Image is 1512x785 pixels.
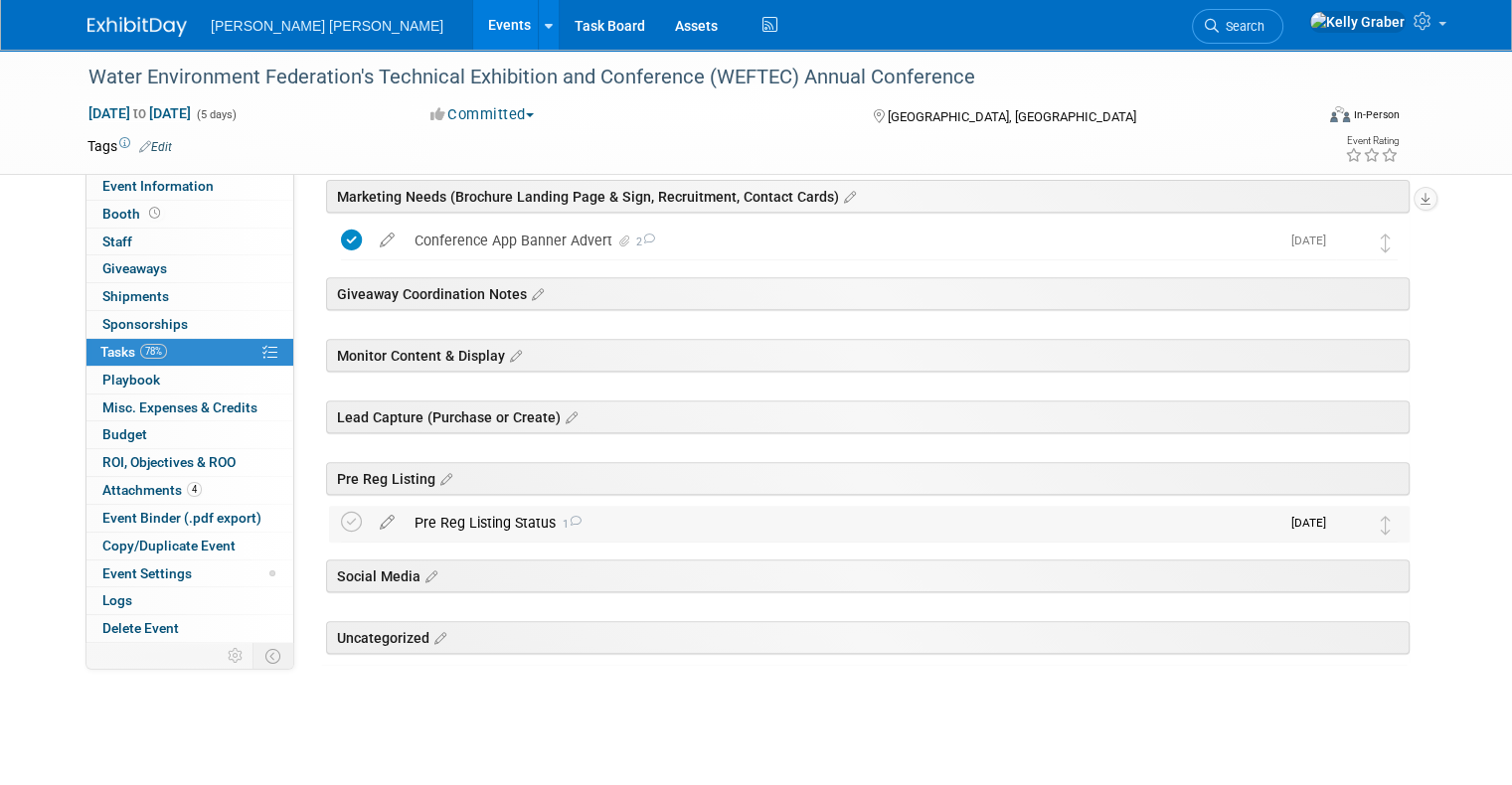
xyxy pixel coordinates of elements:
td: Tags [87,136,172,156]
div: Social Media [326,559,1410,592]
a: Sponsorships [86,311,293,338]
a: edit [370,514,405,532]
a: edit [370,232,405,249]
a: Staff [86,229,293,255]
span: Staff [102,234,132,249]
img: ExhibitDay [87,17,187,37]
img: Kelly Graber [1309,11,1406,33]
span: Giveaways [102,260,167,276]
div: Conference App Banner Advert [405,224,1279,257]
span: 2 [633,235,655,248]
a: Copy/Duplicate Event [86,533,293,559]
div: Uncategorized [326,621,1410,654]
span: (5 days) [195,108,237,121]
a: Playbook [86,367,293,393]
a: Search [1192,9,1283,44]
a: Edit sections [420,565,437,585]
i: Move task [1381,234,1391,252]
span: Event Information [102,178,214,194]
span: Booth not reserved yet [145,206,164,221]
div: Pre Reg Listing [326,462,1410,495]
div: Pre Reg Listing Status [405,506,1279,540]
a: Edit sections [839,186,856,206]
a: Event Settings [86,560,293,587]
a: Shipments [86,283,293,310]
span: 78% [140,344,167,359]
span: Logs [102,592,132,608]
span: Budget [102,426,147,442]
i: Move task [1381,516,1391,535]
span: Sponsorships [102,316,188,332]
a: Edit sections [505,345,522,365]
span: 1 [556,518,582,531]
td: Toggle Event Tabs [253,643,294,669]
div: Giveaway Coordination Notes [326,277,1410,310]
td: Personalize Event Tab Strip [219,643,253,669]
a: Edit sections [435,468,452,488]
div: Event Rating [1345,136,1399,146]
span: Copy/Duplicate Event [102,538,236,553]
span: Event Binder (.pdf export) [102,510,261,526]
img: Kelly Graber [1336,230,1362,255]
span: to [130,105,149,121]
a: Edit sections [561,406,578,426]
span: ROI, Objectives & ROO [102,454,236,470]
span: Booth [102,206,164,222]
a: Giveaways [86,255,293,282]
span: [DATE] [1291,234,1336,247]
span: Search [1219,19,1264,34]
a: Attachments4 [86,477,293,504]
span: Delete Event [102,620,179,636]
span: [GEOGRAPHIC_DATA], [GEOGRAPHIC_DATA] [888,109,1136,124]
a: Logs [86,587,293,614]
img: Kelly Graber [1336,512,1362,538]
span: Playbook [102,372,160,388]
span: Misc. Expenses & Credits [102,399,257,415]
div: Water Environment Federation's Technical Exhibition and Conference (WEFTEC) Annual Conference [82,60,1288,95]
a: Edit sections [429,627,446,647]
span: Shipments [102,288,169,304]
a: ROI, Objectives & ROO [86,449,293,476]
span: [PERSON_NAME] [PERSON_NAME] [211,18,443,34]
a: Event Information [86,173,293,200]
a: Edit [139,140,172,154]
div: In-Person [1353,107,1400,122]
div: Event Format [1206,103,1400,133]
a: Booth [86,201,293,228]
span: Tasks [100,344,167,360]
div: Monitor Content & Display [326,339,1410,372]
a: Misc. Expenses & Credits [86,394,293,421]
span: [DATE] [DATE] [87,104,192,122]
span: Event Settings [102,565,192,581]
button: Committed [423,104,542,125]
a: Event Binder (.pdf export) [86,505,293,532]
span: 4 [187,482,202,497]
span: Attachments [102,482,202,498]
div: Marketing Needs (Brochure Landing Page & Sign, Recruitment, Contact Cards) [326,180,1410,213]
span: Modified Layout [269,570,275,576]
a: Tasks78% [86,339,293,366]
a: Edit sections [527,283,544,303]
span: [DATE] [1291,516,1336,530]
div: Lead Capture (Purchase or Create) [326,400,1410,433]
img: Format-Inperson.png [1330,106,1350,122]
a: Delete Event [86,615,293,642]
a: Budget [86,421,293,448]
